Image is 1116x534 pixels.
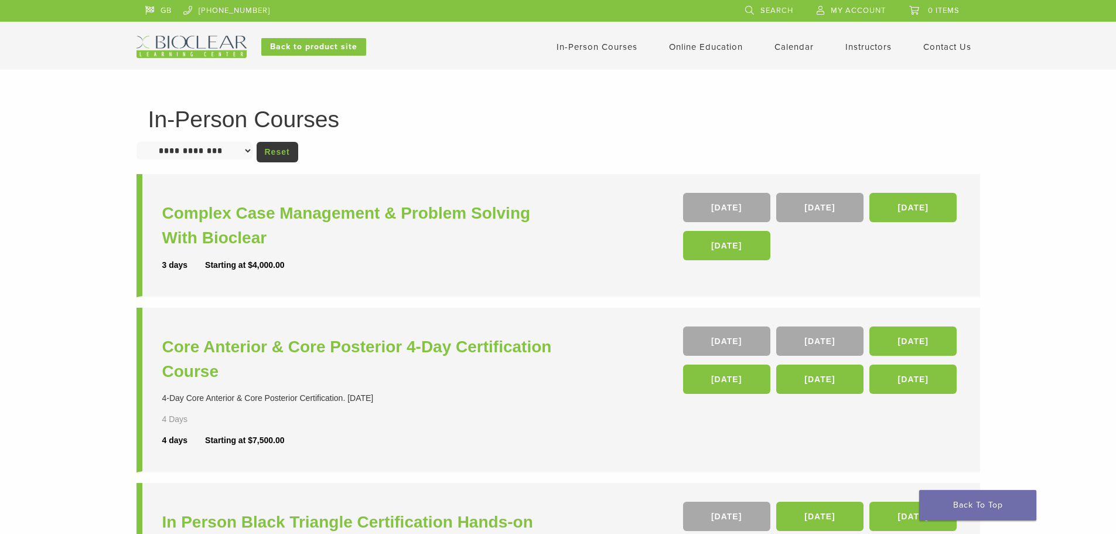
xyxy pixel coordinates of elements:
a: Back to product site [261,38,366,56]
span: 0 items [928,6,960,15]
a: [DATE] [683,365,770,394]
a: Online Education [669,42,743,52]
a: Instructors [845,42,892,52]
span: Search [760,6,793,15]
a: [DATE] [683,231,770,260]
a: [DATE] [869,502,957,531]
a: Contact Us [923,42,971,52]
h1: In-Person Courses [148,108,968,131]
div: Starting at $4,000.00 [205,259,284,271]
div: 4 days [162,434,206,447]
a: Core Anterior & Core Posterior 4-Day Certification Course [162,335,561,384]
div: 4 Days [162,413,222,426]
div: , , , , , [683,326,960,400]
a: [DATE] [776,502,864,531]
a: Complex Case Management & Problem Solving With Bioclear [162,201,561,250]
a: [DATE] [869,365,957,394]
a: [DATE] [683,193,770,222]
a: Back To Top [919,490,1036,521]
a: [DATE] [869,193,957,222]
a: In-Person Courses [557,42,637,52]
a: [DATE] [869,326,957,356]
a: [DATE] [776,365,864,394]
a: Reset [257,142,298,162]
img: Bioclear [136,36,247,58]
a: Calendar [774,42,814,52]
div: Starting at $7,500.00 [205,434,284,447]
span: My Account [831,6,886,15]
div: , , , [683,193,960,266]
a: [DATE] [776,193,864,222]
div: 4-Day Core Anterior & Core Posterior Certification. [DATE] [162,392,561,404]
a: [DATE] [683,326,770,356]
a: [DATE] [683,502,770,531]
a: [DATE] [776,326,864,356]
div: 3 days [162,259,206,271]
